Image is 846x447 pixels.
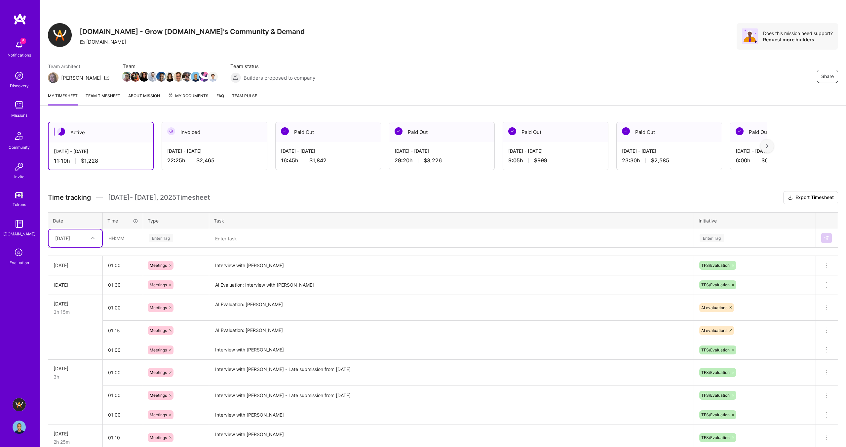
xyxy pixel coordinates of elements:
[230,63,315,70] span: Team status
[622,127,630,135] img: Paid Out
[700,233,724,243] div: Enter Tag
[701,305,727,310] span: AI evaluations
[150,328,167,333] span: Meetings
[11,398,27,411] a: A.Team - Grow A.Team's Community & Demand
[736,147,830,154] div: [DATE] - [DATE]
[54,148,148,155] div: [DATE] - [DATE]
[730,122,835,142] div: Paid Out
[763,36,833,43] div: Request more builders
[54,308,97,315] div: 3h 15m
[281,127,289,135] img: Paid Out
[199,72,209,82] img: Team Member Avatar
[736,127,744,135] img: Paid Out
[148,71,157,82] a: Team Member Avatar
[48,212,103,229] th: Date
[761,157,775,164] span: $660
[232,92,257,105] a: Team Pulse
[210,321,693,340] textarea: AI Evaluation: [PERSON_NAME]
[276,122,381,142] div: Paid Out
[191,71,200,82] a: Team Member Avatar
[80,39,85,45] i: icon CompanyGray
[230,72,241,83] img: Builders proposed to company
[508,127,516,135] img: Paid Out
[157,71,166,82] a: Team Member Avatar
[54,365,97,372] div: [DATE]
[86,92,120,105] a: Team timesheet
[503,122,608,142] div: Paid Out
[20,38,26,44] span: 5
[168,92,209,100] span: My Documents
[208,72,218,82] img: Team Member Avatar
[81,157,98,164] span: $1,228
[103,386,143,404] input: HH:MM
[54,157,148,164] div: 11:10 h
[122,72,132,82] img: Team Member Avatar
[182,72,192,82] img: Team Member Avatar
[13,99,26,112] img: teamwork
[150,370,167,375] span: Meetings
[103,299,143,316] input: HH:MM
[200,71,209,82] a: Team Member Avatar
[80,27,305,36] h3: [DOMAIN_NAME] - Grow [DOMAIN_NAME]'s Community & Demand
[148,72,158,82] img: Team Member Avatar
[701,263,730,268] span: TFS/Evaluation
[701,370,730,375] span: TFS/Evaluation
[210,386,693,405] textarea: Interview with [PERSON_NAME] - Late submission from [DATE]
[103,341,143,359] input: HH:MM
[13,247,25,259] i: icon SelectionTeam
[54,281,97,288] div: [DATE]
[123,63,217,70] span: Team
[54,430,97,437] div: [DATE]
[13,421,26,434] img: User Avatar
[61,74,101,81] div: [PERSON_NAME]
[210,257,693,275] textarea: Interview with [PERSON_NAME]
[54,262,97,269] div: [DATE]
[103,364,143,381] input: HH:MM
[742,28,758,44] img: Avatar
[651,157,669,164] span: $2,585
[309,157,327,164] span: $1,842
[763,30,833,36] div: Does this mission need support?
[173,72,183,82] img: Team Member Avatar
[395,157,489,164] div: 29:20 h
[174,71,183,82] a: Team Member Avatar
[701,282,730,287] span: TFS/Evaluation
[131,71,140,82] a: Team Member Avatar
[216,92,224,105] a: FAQ
[107,217,138,224] div: Time
[91,236,95,240] i: icon Chevron
[54,373,97,380] div: 3h
[150,435,167,440] span: Meetings
[617,122,722,142] div: Paid Out
[48,63,109,70] span: Team architect
[143,212,209,229] th: Type
[80,38,126,45] div: [DOMAIN_NAME]
[103,429,143,446] input: HH:MM
[128,92,160,105] a: About Mission
[48,23,72,47] img: Company Logo
[191,72,201,82] img: Team Member Avatar
[103,229,142,247] input: HH:MM
[424,157,442,164] span: $3,226
[57,128,65,136] img: Active
[13,69,26,82] img: discovery
[11,128,27,144] img: Community
[149,233,173,243] div: Enter Tag
[783,191,838,204] button: Export Timesheet
[389,122,494,142] div: Paid Out
[55,235,70,242] div: [DATE]
[48,92,78,105] a: My timesheet
[281,147,375,154] div: [DATE] - [DATE]
[123,71,131,82] a: Team Member Avatar
[131,72,140,82] img: Team Member Avatar
[244,74,315,81] span: Builders proposed to company
[196,157,214,164] span: $2,465
[54,300,97,307] div: [DATE]
[209,212,694,229] th: Task
[14,173,24,180] div: Invite
[150,347,167,352] span: Meetings
[162,122,267,142] div: Invoiced
[150,282,167,287] span: Meetings
[103,257,143,274] input: HH:MM
[139,72,149,82] img: Team Member Avatar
